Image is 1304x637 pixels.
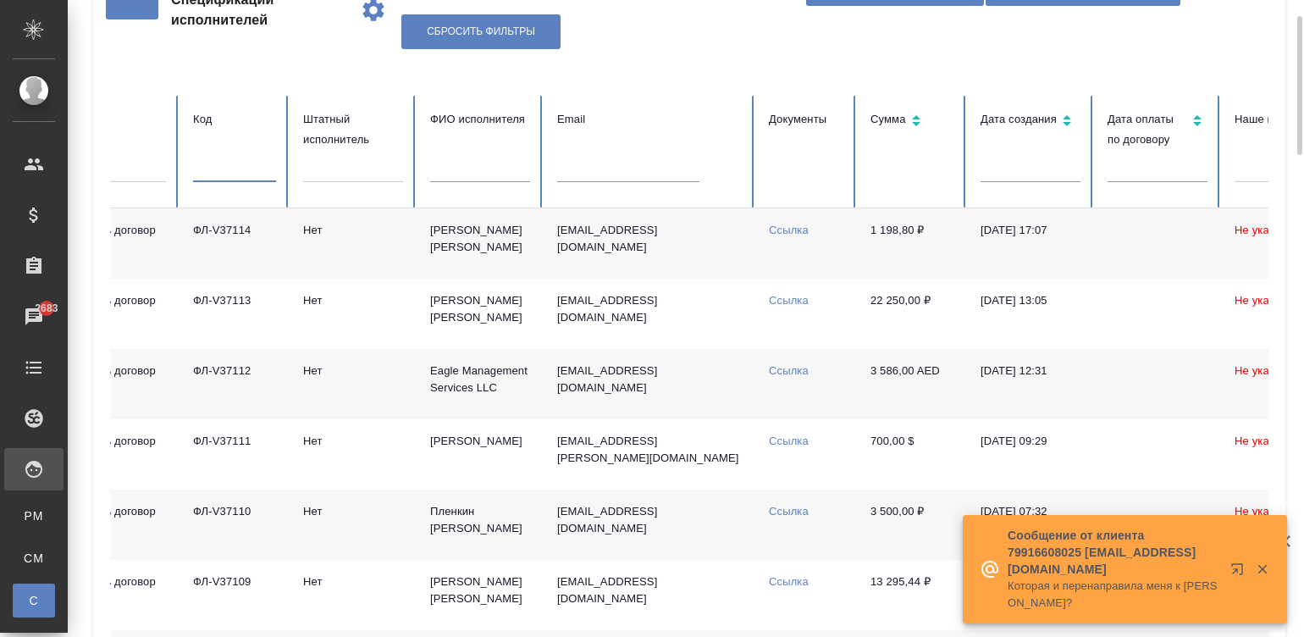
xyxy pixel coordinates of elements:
span: Не указано [1235,294,1293,307]
span: PM [21,507,47,524]
span: Не указано [1235,364,1293,377]
td: [EMAIL_ADDRESS][DOMAIN_NAME] [544,560,755,630]
td: Eagle Management Services LLC [417,349,544,419]
span: Не указано [1235,505,1293,518]
td: Выбрать договор [52,349,180,419]
td: [DATE] 13:05 [967,279,1094,349]
span: Сбросить фильтры [427,25,535,39]
td: Нет [290,349,417,419]
a: 2683 [4,296,64,338]
button: Сбросить фильтры [401,14,561,49]
p: Сообщение от клиента 79916608025 [EMAIL_ADDRESS][DOMAIN_NAME] [1008,527,1219,578]
td: Выбрать договор [52,419,180,490]
td: [DATE] 17:07 [967,208,1094,279]
span: 2683 [25,300,68,317]
td: Нет [290,560,417,630]
a: PM [13,499,55,533]
div: Email [557,109,742,130]
span: С [21,592,47,609]
div: Штатный исполнитель [303,109,403,150]
span: Не указано [1235,224,1293,236]
td: Нет [290,279,417,349]
div: Документы [769,109,843,130]
a: Ссылка [769,364,809,377]
td: Выбрать договор [52,208,180,279]
td: 13 295,44 ₽ [857,560,967,630]
td: Выбрать договор [52,560,180,630]
div: Код [193,109,276,130]
a: Ссылка [769,435,809,447]
td: Выбрать договор [52,279,180,349]
td: 700,00 $ [857,419,967,490]
td: 22 250,00 ₽ [857,279,967,349]
div: Статус [66,109,166,130]
td: ФЛ-V37113 [180,279,290,349]
td: ФЛ-V37109 [180,560,290,630]
td: [PERSON_NAME] [417,419,544,490]
td: [PERSON_NAME] [PERSON_NAME] [417,208,544,279]
a: Ссылка [769,575,809,588]
td: Нет [290,419,417,490]
td: ФЛ-V37112 [180,349,290,419]
span: CM [21,550,47,567]
td: Нет [290,208,417,279]
div: Сортировка [981,109,1080,134]
td: Выбрать договор [52,490,180,560]
div: ФИО исполнителя [430,109,530,130]
td: [PERSON_NAME] [PERSON_NAME] [417,279,544,349]
td: 3 586,00 AED [857,349,967,419]
p: Которая и перенаправила меня к [PERSON_NAME]? [1008,578,1219,612]
td: Нет [290,490,417,560]
td: [DATE] 09:29 [967,419,1094,490]
a: Ссылка [769,224,809,236]
td: 3 500,00 ₽ [857,490,967,560]
div: Сортировка [870,109,953,134]
td: [DATE] 12:31 [967,349,1094,419]
a: Ссылка [769,505,809,518]
a: С [13,584,55,618]
td: [DATE] 07:32 [967,490,1094,560]
td: [EMAIL_ADDRESS][PERSON_NAME][DOMAIN_NAME] [544,419,755,490]
td: [EMAIL_ADDRESS][DOMAIN_NAME] [544,208,755,279]
button: Закрыть [1245,562,1279,577]
td: [EMAIL_ADDRESS][DOMAIN_NAME] [544,279,755,349]
a: CM [13,541,55,575]
button: Открыть в новой вкладке [1220,552,1261,593]
td: Пленкин [PERSON_NAME] [417,490,544,560]
td: [EMAIL_ADDRESS][DOMAIN_NAME] [544,490,755,560]
td: [EMAIL_ADDRESS][DOMAIN_NAME] [544,349,755,419]
a: Ссылка [769,294,809,307]
td: [PERSON_NAME] [PERSON_NAME] [417,560,544,630]
td: ФЛ-V37110 [180,490,290,560]
td: 1 198,80 ₽ [857,208,967,279]
td: ФЛ-V37111 [180,419,290,490]
span: Не указано [1235,435,1293,447]
td: ФЛ-V37114 [180,208,290,279]
div: Сортировка [1108,109,1207,150]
